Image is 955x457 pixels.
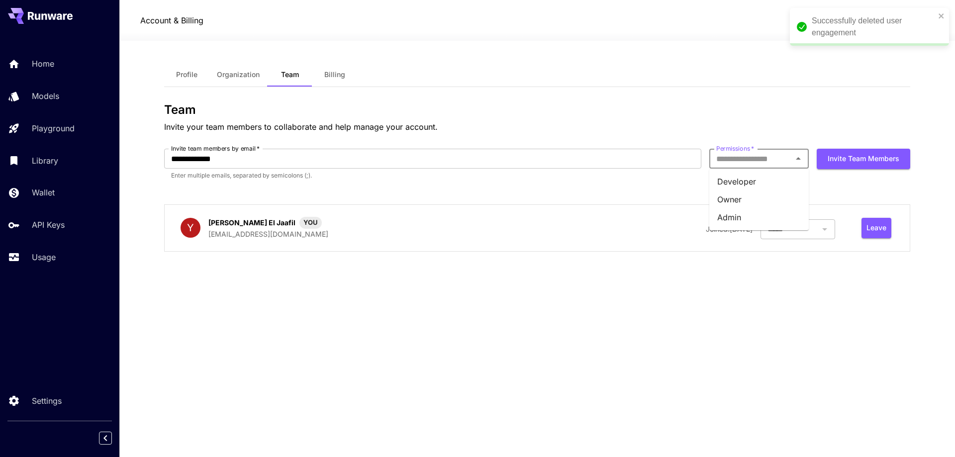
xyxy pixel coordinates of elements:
[208,229,328,239] p: [EMAIL_ADDRESS][DOMAIN_NAME]
[791,152,805,166] button: Close
[106,429,119,447] div: Collapse sidebar
[217,70,260,79] span: Organization
[706,225,753,233] span: Joined: [DATE]
[32,251,56,263] p: Usage
[32,395,62,407] p: Settings
[281,70,299,79] span: Team
[812,15,935,39] div: Successfully deleted user engagement
[181,218,200,238] div: Y
[32,186,55,198] p: Wallet
[324,70,345,79] span: Billing
[709,190,809,208] li: Owner
[164,121,910,133] p: Invite your team members to collaborate and help manage your account.
[299,218,322,228] span: YOU
[817,149,910,169] button: Invite team members
[99,432,112,445] button: Collapse sidebar
[208,217,295,228] p: [PERSON_NAME] El Jaafil
[32,155,58,167] p: Library
[140,14,203,26] nav: breadcrumb
[32,90,59,102] p: Models
[861,218,891,238] button: Leave
[32,122,75,134] p: Playground
[171,144,260,153] label: Invite team members by email
[164,103,910,117] h3: Team
[938,12,945,20] button: close
[171,171,694,181] p: Enter multiple emails, separated by semicolons (;).
[140,14,203,26] a: Account & Billing
[709,173,809,190] li: Developer
[716,144,754,153] label: Permissions
[709,208,809,226] li: Admin
[176,70,197,79] span: Profile
[32,219,65,231] p: API Keys
[32,58,54,70] p: Home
